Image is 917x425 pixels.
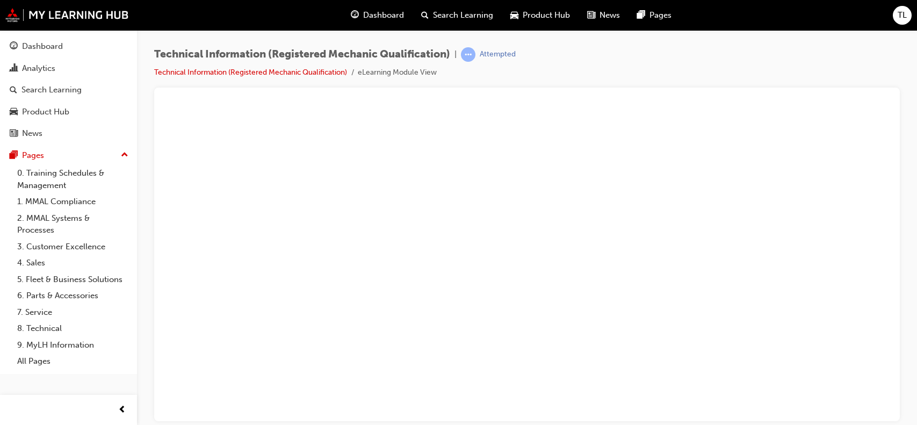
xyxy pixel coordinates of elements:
img: mmal [5,8,129,22]
a: All Pages [13,353,133,370]
a: 6. Parts & Accessories [13,287,133,304]
span: chart-icon [10,64,18,74]
div: Product Hub [22,106,69,118]
span: news-icon [10,129,18,139]
a: 5. Fleet & Business Solutions [13,271,133,288]
button: Pages [4,146,133,165]
a: 4. Sales [13,255,133,271]
span: search-icon [10,85,17,95]
div: Search Learning [21,84,82,96]
a: pages-iconPages [629,4,680,26]
span: guage-icon [10,42,18,52]
a: news-iconNews [579,4,629,26]
a: Analytics [4,59,133,78]
span: up-icon [121,148,128,162]
span: news-icon [587,9,595,22]
span: Technical Information (Registered Mechanic Qualification) [154,48,450,61]
div: Analytics [22,62,55,75]
span: guage-icon [351,9,359,22]
a: 7. Service [13,304,133,321]
span: Search Learning [433,9,493,21]
a: Technical Information (Registered Mechanic Qualification) [154,68,347,77]
span: pages-icon [10,151,18,161]
span: Product Hub [523,9,570,21]
span: Pages [649,9,671,21]
div: News [22,127,42,140]
span: car-icon [10,107,18,117]
button: DashboardAnalyticsSearch LearningProduct HubNews [4,34,133,146]
a: Dashboard [4,37,133,56]
div: Pages [22,149,44,162]
span: learningRecordVerb_ATTEMPT-icon [461,47,475,62]
span: | [454,48,457,61]
a: car-iconProduct Hub [502,4,579,26]
a: 3. Customer Excellence [13,239,133,255]
a: 1. MMAL Compliance [13,193,133,210]
a: search-iconSearch Learning [413,4,502,26]
a: Search Learning [4,80,133,100]
span: TL [898,9,907,21]
span: Dashboard [363,9,404,21]
a: 9. MyLH Information [13,337,133,354]
span: prev-icon [118,404,126,417]
span: pages-icon [637,9,645,22]
a: 8. Technical [13,320,133,337]
li: eLearning Module View [358,67,437,79]
div: Attempted [480,49,516,60]
div: Dashboard [22,40,63,53]
span: News [600,9,620,21]
a: News [4,124,133,143]
button: TL [893,6,912,25]
a: guage-iconDashboard [342,4,413,26]
span: car-icon [510,9,518,22]
a: 0. Training Schedules & Management [13,165,133,193]
a: 2. MMAL Systems & Processes [13,210,133,239]
span: search-icon [421,9,429,22]
a: Product Hub [4,102,133,122]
